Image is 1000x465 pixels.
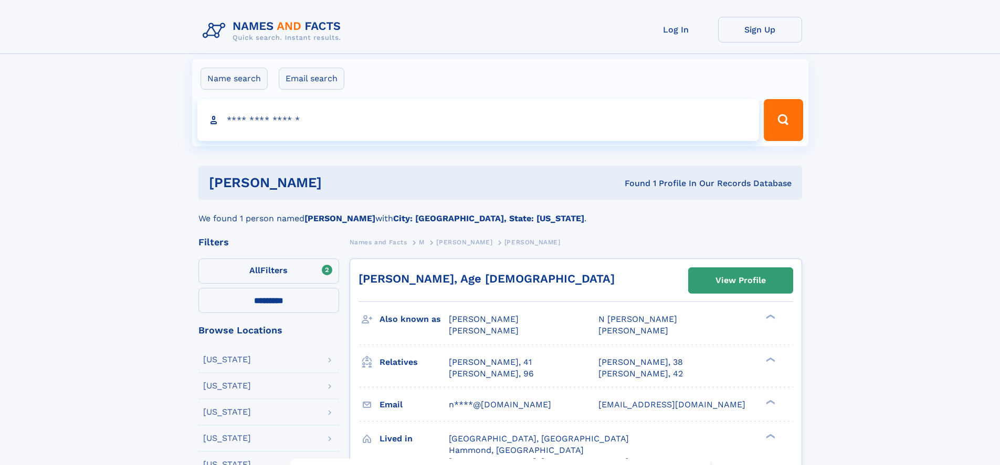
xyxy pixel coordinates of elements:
[203,434,251,442] div: [US_STATE]
[449,314,519,324] span: [PERSON_NAME]
[689,268,793,293] a: View Profile
[504,239,561,246] span: [PERSON_NAME]
[209,176,473,189] h1: [PERSON_NAME]
[198,237,339,247] div: Filters
[198,258,339,284] label: Filters
[449,434,629,444] span: [GEOGRAPHIC_DATA], [GEOGRAPHIC_DATA]
[598,399,745,409] span: [EMAIL_ADDRESS][DOMAIN_NAME]
[380,353,449,371] h3: Relatives
[449,445,584,455] span: Hammond, [GEOGRAPHIC_DATA]
[350,235,407,248] a: Names and Facts
[763,313,776,320] div: ❯
[718,17,802,42] a: Sign Up
[763,356,776,363] div: ❯
[198,200,802,225] div: We found 1 person named with .
[249,265,260,275] span: All
[198,17,350,45] img: Logo Names and Facts
[449,368,534,380] a: [PERSON_NAME], 96
[380,396,449,414] h3: Email
[203,408,251,416] div: [US_STATE]
[359,272,615,285] a: [PERSON_NAME], Age [DEMOGRAPHIC_DATA]
[419,235,425,248] a: M
[203,355,251,364] div: [US_STATE]
[419,239,425,246] span: M
[598,314,677,324] span: N [PERSON_NAME]
[393,213,584,223] b: City: [GEOGRAPHIC_DATA], State: [US_STATE]
[279,68,344,90] label: Email search
[380,310,449,328] h3: Also known as
[198,326,339,335] div: Browse Locations
[634,17,718,42] a: Log In
[436,239,492,246] span: [PERSON_NAME]
[436,235,492,248] a: [PERSON_NAME]
[304,213,375,223] b: [PERSON_NAME]
[197,99,760,141] input: search input
[764,99,803,141] button: Search Button
[715,268,766,293] div: View Profile
[598,368,683,380] a: [PERSON_NAME], 42
[449,356,532,368] a: [PERSON_NAME], 41
[763,432,776,439] div: ❯
[380,430,449,448] h3: Lived in
[598,326,668,336] span: [PERSON_NAME]
[201,68,268,90] label: Name search
[203,382,251,390] div: [US_STATE]
[449,326,519,336] span: [PERSON_NAME]
[598,356,683,368] a: [PERSON_NAME], 38
[763,398,776,405] div: ❯
[473,178,792,189] div: Found 1 Profile In Our Records Database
